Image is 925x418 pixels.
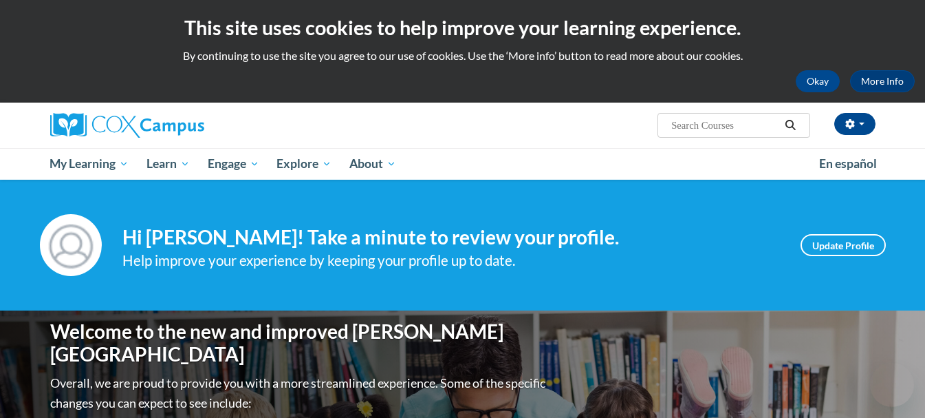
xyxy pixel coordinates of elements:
[670,117,780,134] input: Search Courses
[50,113,312,138] a: Cox Campus
[10,14,915,41] h2: This site uses cookies to help improve your learning experience.
[50,156,129,172] span: My Learning
[122,249,780,272] div: Help improve your experience by keeping your profile up to date.
[122,226,780,249] h4: Hi [PERSON_NAME]! Take a minute to review your profile.
[146,156,190,172] span: Learn
[810,149,886,178] a: En español
[870,363,914,407] iframe: Button to launch messaging window
[268,148,340,180] a: Explore
[834,113,875,135] button: Account Settings
[801,234,886,256] a: Update Profile
[819,156,877,171] span: En español
[208,156,259,172] span: Engage
[340,148,405,180] a: About
[40,214,102,276] img: Profile Image
[30,148,896,180] div: Main menu
[199,148,268,180] a: Engage
[50,320,549,366] h1: Welcome to the new and improved [PERSON_NAME][GEOGRAPHIC_DATA]
[276,156,331,172] span: Explore
[50,113,204,138] img: Cox Campus
[138,148,199,180] a: Learn
[41,148,138,180] a: My Learning
[50,373,549,413] p: Overall, we are proud to provide you with a more streamlined experience. Some of the specific cha...
[780,117,801,134] button: Search
[796,70,840,92] button: Okay
[349,156,396,172] span: About
[10,48,915,63] p: By continuing to use the site you agree to our use of cookies. Use the ‘More info’ button to read...
[850,70,915,92] a: More Info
